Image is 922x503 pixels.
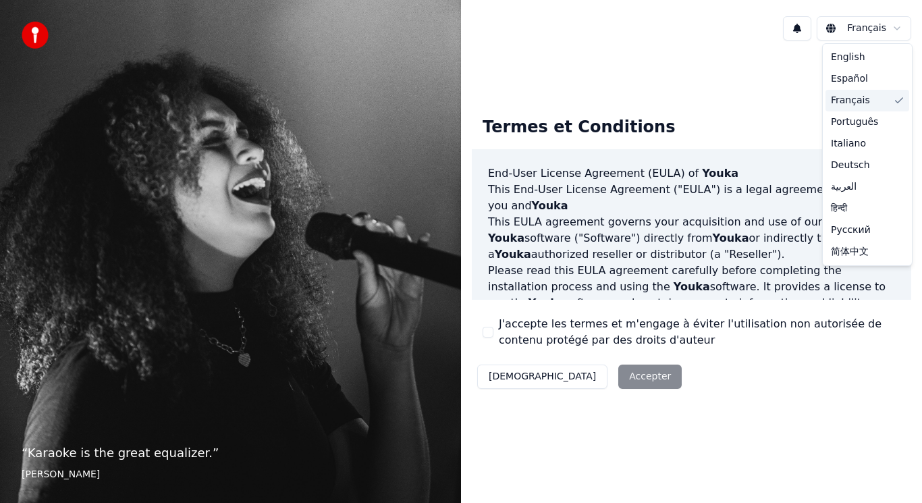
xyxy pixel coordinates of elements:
span: 简体中文 [831,245,869,259]
span: Français [831,94,870,107]
span: हिन्दी [831,202,847,215]
span: English [831,51,865,64]
span: Español [831,72,868,86]
span: Deutsch [831,159,870,172]
span: Italiano [831,137,866,151]
span: العربية [831,180,857,194]
span: Português [831,115,878,129]
span: Русский [831,223,871,237]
